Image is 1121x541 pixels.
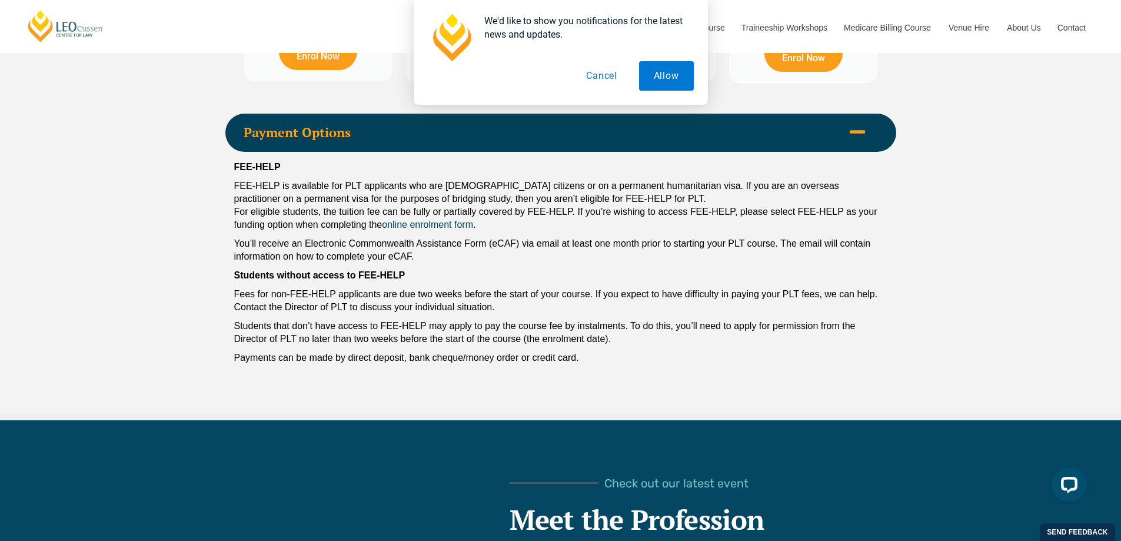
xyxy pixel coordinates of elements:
[382,220,473,230] a: online enrolment form
[234,320,887,346] p: Students that don’t have access to FEE-HELP may apply to pay the course fee by instalments. To do...
[234,270,405,280] strong: Students without access to FEE-HELP
[475,14,694,41] div: We'd like to show you notifications for the latest news and updates.
[1042,462,1092,512] iframe: LiveChat chat widget
[571,61,632,91] button: Cancel
[234,288,887,314] p: Fees for non-FEE-HELP applicants are due two weeks before the start of your course. If you expect...
[234,162,281,172] strong: FEE-HELP
[244,126,843,139] span: Payment Options
[234,351,887,364] p: Payments can be made by direct deposit, bank cheque/money order or credit card.
[428,14,475,61] img: notification icon
[639,61,694,91] button: Allow
[234,237,887,263] p: You’ll receive an Electronic Commonwealth Assistance Form (eCAF) via email at least one month pri...
[604,477,749,489] span: Check out our latest event
[234,180,887,231] p: FEE-HELP is available for PLT applicants who are [DEMOGRAPHIC_DATA] citizens or on a permanent hu...
[510,501,764,537] a: Meet the Profession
